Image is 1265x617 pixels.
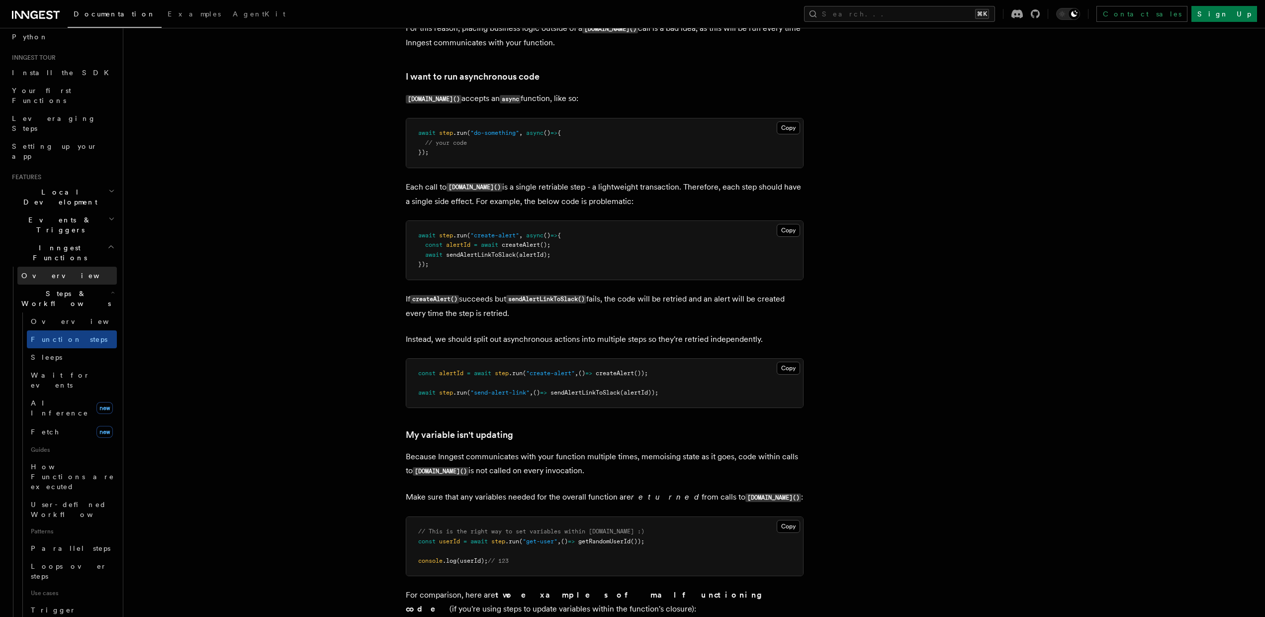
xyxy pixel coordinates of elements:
button: Local Development [8,183,117,211]
code: async [500,95,521,103]
code: [DOMAIN_NAME]() [413,467,468,476]
span: Overview [31,317,133,325]
span: await [418,389,436,396]
span: alertId [439,370,463,377]
span: Setting up your app [12,142,97,160]
span: const [418,370,436,377]
span: = [463,538,467,545]
span: // 123 [488,557,509,564]
a: Loops over steps [27,557,117,585]
span: Features [8,173,41,181]
span: = [467,370,470,377]
span: createAlert [596,370,634,377]
span: , [557,538,561,545]
span: userId [439,538,460,545]
code: [DOMAIN_NAME]() [406,95,461,103]
p: Each call to is a single retriable step - a lightweight transaction. Therefore, each step should ... [406,180,804,208]
span: async [526,232,543,239]
span: Documentation [74,10,156,18]
span: () [543,232,550,239]
span: ( [467,129,470,136]
span: step [491,538,505,545]
a: Setting up your app [8,137,117,165]
span: ()); [634,370,648,377]
span: ( [519,538,523,545]
span: // This is the right way to set variables within [DOMAIN_NAME] :) [418,528,644,535]
span: Local Development [8,187,108,207]
a: How Functions are executed [27,458,117,496]
p: Make sure that any variables needed for the overall function are from calls to : [406,490,804,505]
span: await [481,241,498,248]
span: (alertId)); [620,389,658,396]
p: Instead, we should split out asynchronous actions into multiple steps so they're retried independ... [406,332,804,346]
span: new [96,402,113,414]
span: // your code [425,139,467,146]
span: (); [540,241,550,248]
span: getRandomUserId [578,538,631,545]
a: Overview [27,312,117,330]
span: ( [467,389,470,396]
span: step [439,129,453,136]
span: User-defined Workflows [31,501,120,518]
span: { [557,129,561,136]
code: sendAlertLinkToSlack() [506,295,586,304]
a: AgentKit [227,3,291,27]
span: () [578,370,585,377]
button: Search...⌘K [804,6,995,22]
button: Toggle dark mode [1056,8,1080,20]
span: step [495,370,509,377]
button: Steps & Workflows [17,285,117,312]
span: Sleeps [31,353,62,361]
span: alertId [446,241,470,248]
a: Your first Functions [8,82,117,109]
span: () [561,538,568,545]
span: }); [418,149,429,156]
span: "create-alert" [470,232,519,239]
span: step [439,232,453,239]
span: Inngest Functions [8,243,107,263]
button: Copy [777,121,800,134]
span: .run [453,129,467,136]
span: () [543,129,550,136]
a: User-defined Workflows [27,496,117,523]
a: Fetchnew [27,422,117,442]
span: { [557,232,561,239]
span: => [550,232,557,239]
code: [DOMAIN_NAME]() [447,183,502,192]
em: returned [631,492,702,502]
span: step [439,389,453,396]
strong: two examples of malfunctioning code [406,590,769,614]
span: , [519,232,523,239]
span: Examples [168,10,221,18]
a: Examples [162,3,227,27]
p: For comparison, here are (if you're using steps to update variables within the function's closure): [406,588,804,616]
span: ()); [631,538,644,545]
span: Overview [21,272,124,280]
a: I want to run asynchronous code [406,70,540,84]
a: Sign Up [1191,6,1257,22]
span: (userId); [456,557,488,564]
code: [DOMAIN_NAME]() [745,494,801,502]
button: Copy [777,224,800,237]
span: = [474,241,477,248]
span: Inngest tour [8,54,56,62]
p: Because Inngest communicates with your function multiple times, memoising state as it goes, code ... [406,450,804,478]
span: , [530,389,533,396]
span: Fetch [31,428,60,436]
span: "create-alert" [526,370,575,377]
a: AI Inferencenew [27,394,117,422]
span: AgentKit [233,10,285,18]
span: AI Inference [31,399,89,417]
a: Leveraging Steps [8,109,117,137]
span: await [418,129,436,136]
span: Python [12,33,48,41]
a: Sleeps [27,348,117,366]
span: () [533,389,540,396]
span: createAlert [502,241,540,248]
span: Events & Triggers [8,215,108,235]
span: .run [509,370,523,377]
span: }); [418,261,429,268]
span: const [418,538,436,545]
p: accepts an function, like so: [406,92,804,106]
span: sendAlertLinkToSlack [550,389,620,396]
